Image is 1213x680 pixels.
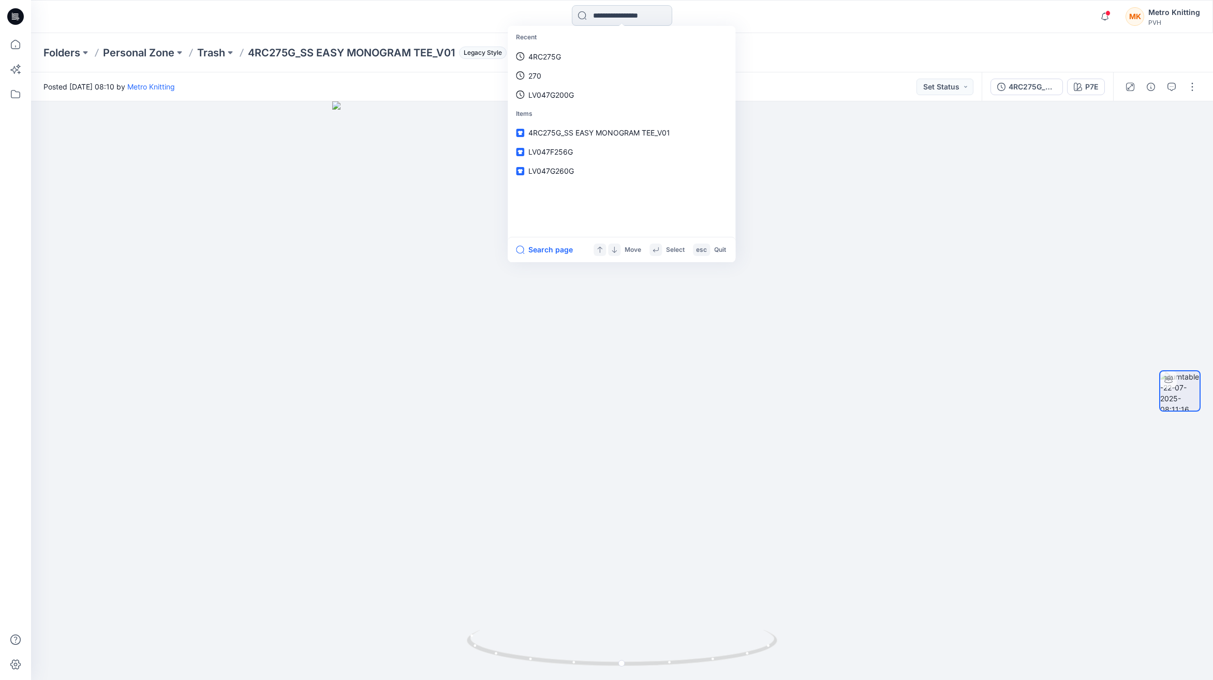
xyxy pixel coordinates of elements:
a: Metro Knitting [127,82,175,91]
img: turntable-22-07-2025-08:11:16 [1160,371,1200,411]
button: 4RC275G_SS EASY MONOGRAM TEE_V01 [990,79,1063,95]
p: esc [696,245,707,255]
div: Metro Knitting [1148,6,1200,19]
p: Move [625,245,641,255]
p: 270 [528,70,541,81]
a: LV047G200G [510,85,733,104]
span: LV047F256G [528,147,573,156]
button: Search page [516,244,573,256]
div: PVH [1148,19,1200,26]
p: Quit [714,245,726,255]
a: Personal Zone [103,46,174,60]
span: 4RC275G_SS EASY MONOGRAM TEE_V01 [528,128,670,137]
button: Details [1143,79,1159,95]
span: Posted [DATE] 08:10 by [43,81,175,92]
p: Items [510,104,733,124]
span: Legacy Style [459,47,507,59]
a: LV047G260G [510,161,733,180]
a: Trash [197,46,225,60]
a: 4RC275G [510,47,733,66]
p: Recent [510,28,733,47]
button: P7E [1067,79,1105,95]
div: MK [1126,7,1144,26]
button: Legacy Style [455,46,507,60]
a: 4RC275G_SS EASY MONOGRAM TEE_V01 [510,123,733,142]
p: LV047G200G [528,89,574,100]
a: 270 [510,66,733,85]
div: P7E [1085,81,1098,93]
p: Select [666,245,685,255]
a: LV047F256G [510,142,733,161]
a: Folders [43,46,80,60]
p: 4RC275G [528,51,561,62]
span: LV047G260G [528,167,574,175]
p: 4RC275G_SS EASY MONOGRAM TEE_V01 [248,46,455,60]
div: 4RC275G_SS EASY MONOGRAM TEE_V01 [1009,81,1056,93]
